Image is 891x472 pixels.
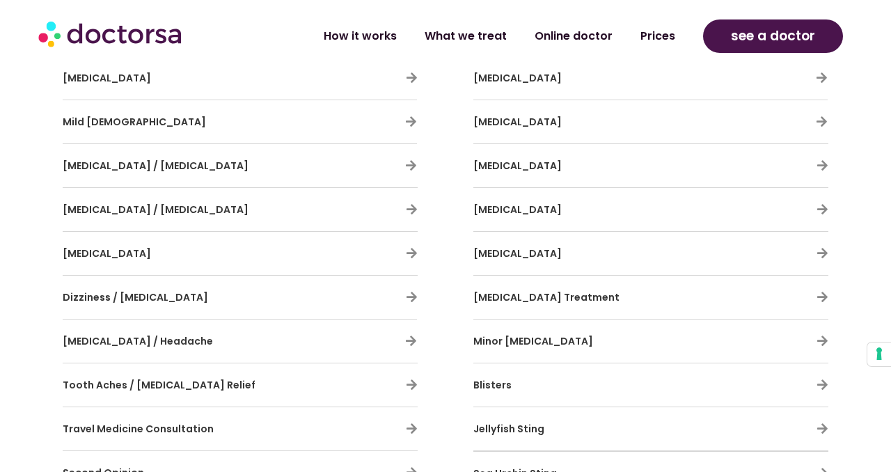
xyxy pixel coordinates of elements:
a: Online doctor [521,20,626,52]
span: [MEDICAL_DATA] [473,159,562,173]
button: Your consent preferences for tracking technologies [867,343,891,366]
nav: Menu [239,20,688,52]
span: [MEDICAL_DATA] [473,115,562,129]
span: [MEDICAL_DATA] / [MEDICAL_DATA] [63,203,249,217]
span: [MEDICAL_DATA] [473,71,562,85]
span: see a doctor [731,25,815,47]
span: Blisters [473,378,512,392]
a: Mild Asthma [405,116,417,127]
span: [MEDICAL_DATA] [63,71,151,85]
a: Mild [DEMOGRAPHIC_DATA] [63,115,206,129]
span: Tooth Aches / [MEDICAL_DATA] Relief [63,378,255,392]
a: Prices [626,20,689,52]
span: [MEDICAL_DATA] [63,246,151,260]
a: see a doctor [703,19,843,53]
span: [MEDICAL_DATA] [473,246,562,260]
span: Travel Medicine Consultation [63,422,214,436]
span: Minor [MEDICAL_DATA] [473,334,593,348]
span: [MEDICAL_DATA] Treatment [473,290,620,304]
span: [MEDICAL_DATA] / Headache [63,334,213,348]
a: What we treat [411,20,521,52]
span: [MEDICAL_DATA] / [MEDICAL_DATA] [63,159,249,173]
span: Jellyfish Sting [473,422,544,436]
a: How it works [310,20,411,52]
span: Dizziness / [MEDICAL_DATA] [63,290,208,304]
span: [MEDICAL_DATA] [473,203,562,217]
